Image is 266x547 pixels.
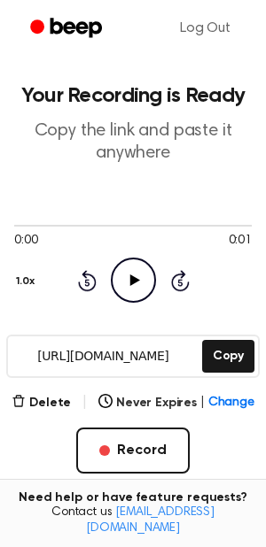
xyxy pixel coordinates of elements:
[82,392,88,413] span: |
[208,394,254,412] span: Change
[86,506,215,535] a: [EMAIL_ADDRESS][DOMAIN_NAME]
[14,232,37,250] span: 0:00
[162,7,248,50] a: Log Out
[229,232,252,250] span: 0:01
[18,12,118,46] a: Beep
[11,505,255,536] span: Contact us
[98,394,254,412] button: Never Expires|Change
[14,85,252,106] h1: Your Recording is Ready
[14,266,41,297] button: 1.0x
[76,428,189,474] button: Record
[200,394,205,412] span: |
[14,120,252,165] p: Copy the link and paste it anywhere
[12,394,71,412] button: Delete
[202,340,254,373] button: Copy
